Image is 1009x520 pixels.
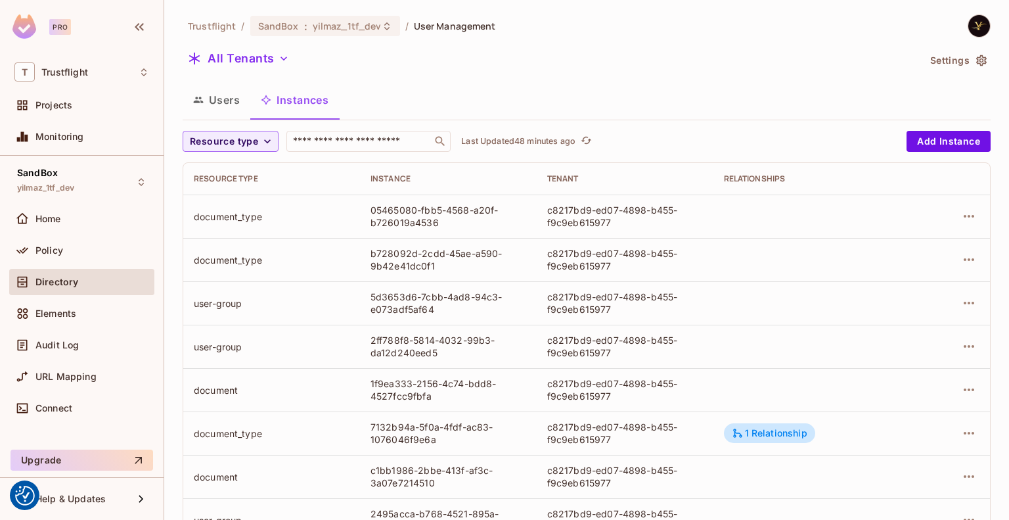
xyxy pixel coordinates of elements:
[194,297,349,310] div: user-group
[968,15,990,37] img: Yilmaz Alizadeh
[35,214,61,224] span: Home
[183,131,279,152] button: Resource type
[370,247,526,272] div: b728092d-2cdd-45ae-a590-9b42e41dc0f1
[241,20,244,32] li: /
[35,494,106,504] span: Help & Updates
[194,384,349,396] div: document
[370,291,526,316] div: 5d3653d6-7cbb-4ad8-94c3-e073adf5af64
[414,20,496,32] span: User Management
[35,403,72,414] span: Connect
[547,247,703,272] div: c8217bd9-ed07-4898-b455-f9c9eb615977
[11,450,153,471] button: Upgrade
[35,308,76,319] span: Elements
[724,174,905,184] div: Relationships
[370,174,526,184] div: Instance
[194,174,349,184] div: Resource type
[35,131,84,142] span: Monitoring
[35,371,97,382] span: URL Mapping
[575,133,594,149] span: Click to refresh data
[194,210,349,223] div: document_type
[547,377,703,402] div: c8217bd9-ed07-4898-b455-f9c9eb615977
[370,204,526,229] div: 05465080-fbb5-4568-a20f-b726019a4536
[370,421,526,446] div: 7132b94a-5f0a-4fdf-ac83-1076046f9e6a
[303,21,308,32] span: :
[194,341,349,353] div: user-group
[183,48,294,69] button: All Tenants
[581,135,592,148] span: refresh
[15,486,35,506] img: Revisit consent button
[250,83,339,116] button: Instances
[190,133,258,150] span: Resource type
[405,20,409,32] li: /
[370,377,526,402] div: 1f9ea333-2156-4c74-bdd8-4527fcc9fbfa
[188,20,236,32] span: the active workspace
[194,471,349,483] div: document
[17,168,58,178] span: SandBox
[12,14,36,39] img: SReyMgAAAABJRU5ErkJggg==
[907,131,991,152] button: Add Instance
[17,183,74,193] span: yilmaz_1tf_dev
[183,83,250,116] button: Users
[15,486,35,506] button: Consent Preferences
[194,254,349,266] div: document_type
[547,291,703,316] div: c8217bd9-ed07-4898-b455-f9c9eb615977
[547,174,703,184] div: Tenant
[547,464,703,489] div: c8217bd9-ed07-4898-b455-f9c9eb615977
[35,100,72,110] span: Projects
[49,19,71,35] div: Pro
[925,50,991,71] button: Settings
[41,67,88,78] span: Workspace: Trustflight
[194,427,349,440] div: document_type
[461,136,575,147] p: Last Updated 48 minutes ago
[547,334,703,359] div: c8217bd9-ed07-4898-b455-f9c9eb615977
[547,421,703,446] div: c8217bd9-ed07-4898-b455-f9c9eb615977
[14,62,35,82] span: T
[370,464,526,489] div: c1bb1986-2bbe-413f-af3c-3a07e7214510
[35,340,79,350] span: Audit Log
[547,204,703,229] div: c8217bd9-ed07-4898-b455-f9c9eb615977
[370,334,526,359] div: 2ff788f8-5814-4032-99b3-da12d240eed5
[258,20,299,32] span: SandBox
[35,277,78,287] span: Directory
[35,245,63,256] span: Policy
[313,20,382,32] span: yilmaz_1tf_dev
[578,133,594,149] button: refresh
[732,427,807,439] div: 1 Relationship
